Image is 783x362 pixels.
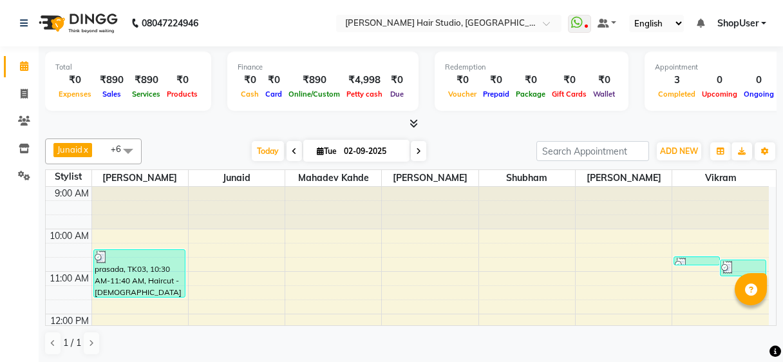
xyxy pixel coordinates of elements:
div: ₹0 [480,73,513,88]
button: ADD NEW [657,142,701,160]
span: ADD NEW [660,146,698,156]
div: ₹0 [549,73,590,88]
div: 3 [655,73,699,88]
span: Tue [314,146,340,156]
span: ShopUser [717,17,759,30]
div: ₹890 [95,73,129,88]
span: Package [513,90,549,99]
span: Petty cash [343,90,386,99]
input: Search Appointment [536,141,649,161]
span: Services [129,90,164,99]
span: Upcoming [699,90,741,99]
span: Due [387,90,407,99]
span: Prepaid [480,90,513,99]
div: ₹0 [445,73,480,88]
div: 10:00 AM [47,229,91,243]
span: 1 / 1 [63,336,81,350]
div: Finance [238,62,408,73]
div: ₹0 [262,73,285,88]
span: Expenses [55,90,95,99]
span: Junaid [189,170,285,186]
div: 12:00 PM [48,314,91,328]
span: [PERSON_NAME] [576,170,672,186]
div: ₹0 [513,73,549,88]
span: Completed [655,90,699,99]
div: 0 [741,73,777,88]
div: ₹0 [238,73,262,88]
div: prasada, TK03, 10:30 AM-11:40 AM, Haircut - [DEMOGRAPHIC_DATA] (25 mins),Classic Shave [94,250,185,297]
span: Card [262,90,285,99]
span: Products [164,90,201,99]
a: x [82,144,88,155]
span: Online/Custom [285,90,343,99]
span: Gift Cards [549,90,590,99]
span: Mahadev kahde [285,170,381,186]
b: 08047224946 [142,5,198,41]
div: ₹0 [590,73,618,88]
img: logo [33,5,121,41]
iframe: chat widget [729,310,770,349]
input: 2025-09-02 [340,142,404,161]
span: Voucher [445,90,480,99]
span: Shubham [479,170,575,186]
span: Junaid [57,144,82,155]
span: [PERSON_NAME] [382,170,478,186]
div: ₹4,998 [343,73,386,88]
span: Sales [99,90,124,99]
span: Today [252,141,284,161]
div: 0 [699,73,741,88]
span: Cash [238,90,262,99]
div: ₹890 [129,73,164,88]
div: ₹0 [386,73,408,88]
div: 9:00 AM [52,187,91,200]
div: Stylist [46,170,91,184]
div: [PERSON_NAME], TK02, 10:45 AM-11:10 AM, Haircut - [DEMOGRAPHIC_DATA] (25 mins) [721,260,766,276]
div: Total [55,62,201,73]
span: Vikram [672,170,769,186]
div: 11:00 AM [47,272,91,285]
div: ₹0 [164,73,201,88]
div: [PERSON_NAME], TK01, 10:40 AM-10:50 AM, [PERSON_NAME] Trimming (10 mins) [674,257,719,265]
span: Wallet [590,90,618,99]
span: Ongoing [741,90,777,99]
div: Redemption [445,62,618,73]
span: [PERSON_NAME] [92,170,188,186]
div: ₹0 [55,73,95,88]
span: +6 [111,144,131,154]
div: ₹890 [285,73,343,88]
